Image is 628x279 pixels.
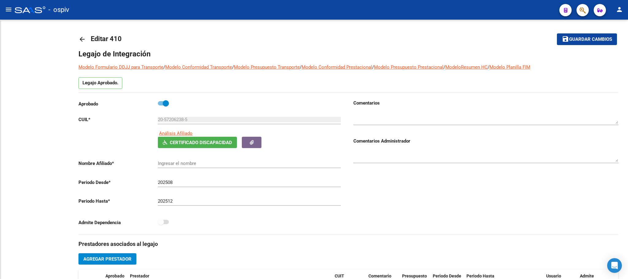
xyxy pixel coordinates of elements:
a: Modelo Formulario DDJJ para Transporte [78,64,163,70]
span: Periodo Hasta [466,273,494,278]
mat-icon: arrow_back [78,36,86,43]
span: Periodo Desde [433,273,461,278]
span: Aprobado [105,273,124,278]
h3: Comentarios [353,100,618,106]
a: Modelo Planilla FIM [489,64,530,70]
span: Presupuesto [402,273,427,278]
a: ModeloResumen HC [445,64,488,70]
span: Análisis Afiliado [159,131,192,136]
mat-icon: save [562,35,569,43]
span: CUIT [335,273,344,278]
button: Agregar Prestador [78,253,136,265]
span: Guardar cambios [569,37,612,42]
a: Modelo Conformidad Prestacional [302,64,372,70]
h3: Prestadores asociados al legajo [78,240,618,248]
p: CUIL [78,116,158,123]
p: Admite Dependencia [78,219,158,226]
button: Certificado Discapacidad [158,137,237,148]
span: Usuario [546,273,561,278]
span: Editar 410 [91,35,122,43]
div: Open Intercom Messenger [607,258,622,273]
span: Agregar Prestador [83,256,131,262]
h1: Legajo de Integración [78,49,618,59]
p: Nombre Afiliado [78,160,158,167]
h3: Comentarios Administrador [353,138,618,144]
a: Modelo Presupuesto Transporte [234,64,300,70]
mat-icon: person [616,6,623,13]
p: Legajo Aprobado. [78,77,122,89]
span: Prestador [130,273,149,278]
span: Comentario [368,273,391,278]
mat-icon: menu [5,6,12,13]
button: Guardar cambios [557,33,617,45]
span: - ospiv [48,3,69,17]
span: Certificado Discapacidad [170,140,232,145]
p: Aprobado [78,101,158,107]
p: Periodo Hasta [78,198,158,204]
a: Modelo Conformidad Transporte [165,64,232,70]
p: Periodo Desde [78,179,158,186]
a: Modelo Presupuesto Prestacional [374,64,443,70]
